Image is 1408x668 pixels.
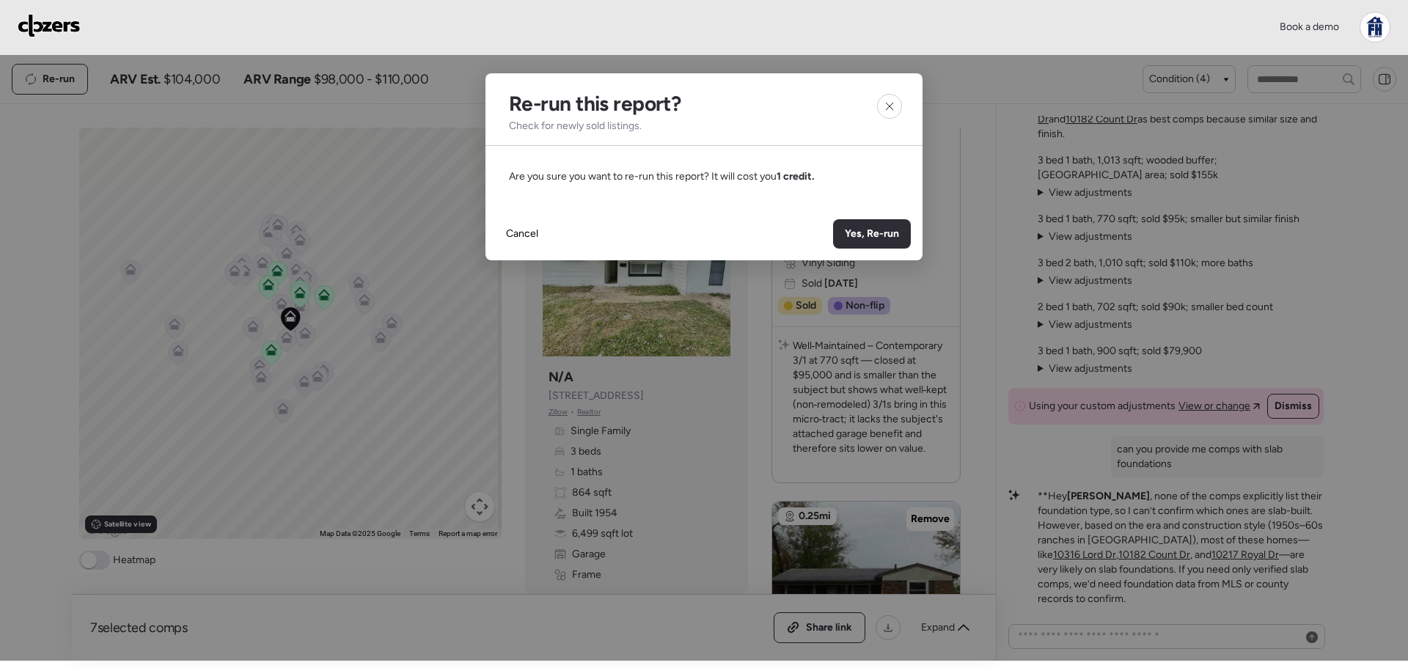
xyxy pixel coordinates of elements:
[777,170,814,183] span: 1 credit.
[1280,21,1339,33] span: Book a demo
[845,227,899,241] span: Yes, Re-run
[509,91,681,116] h2: Re-run this report?
[506,227,538,241] span: Cancel
[509,119,642,133] span: Check for newly sold listings.
[509,170,814,183] span: Are you sure you want to re-run this report? It will cost you
[18,14,81,37] img: Logo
